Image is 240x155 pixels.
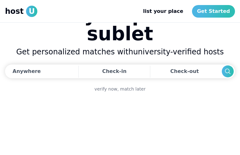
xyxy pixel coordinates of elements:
[5,5,235,43] h1: Find your perfect sublet
[138,5,235,18] nav: Main
[5,6,24,16] span: host
[170,65,201,78] div: Check-out
[94,86,146,92] a: verify now, match later
[26,6,37,17] span: U
[222,65,234,77] button: Search
[5,64,77,78] button: Anywhere
[192,5,235,18] a: Get Started
[5,6,37,17] a: hostU
[5,64,235,78] div: Dates trigger
[13,68,41,75] div: Anywhere
[5,47,235,57] h2: Get personalized matches with university-verified hosts
[102,65,127,78] div: Check-in
[138,5,188,18] a: list your place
